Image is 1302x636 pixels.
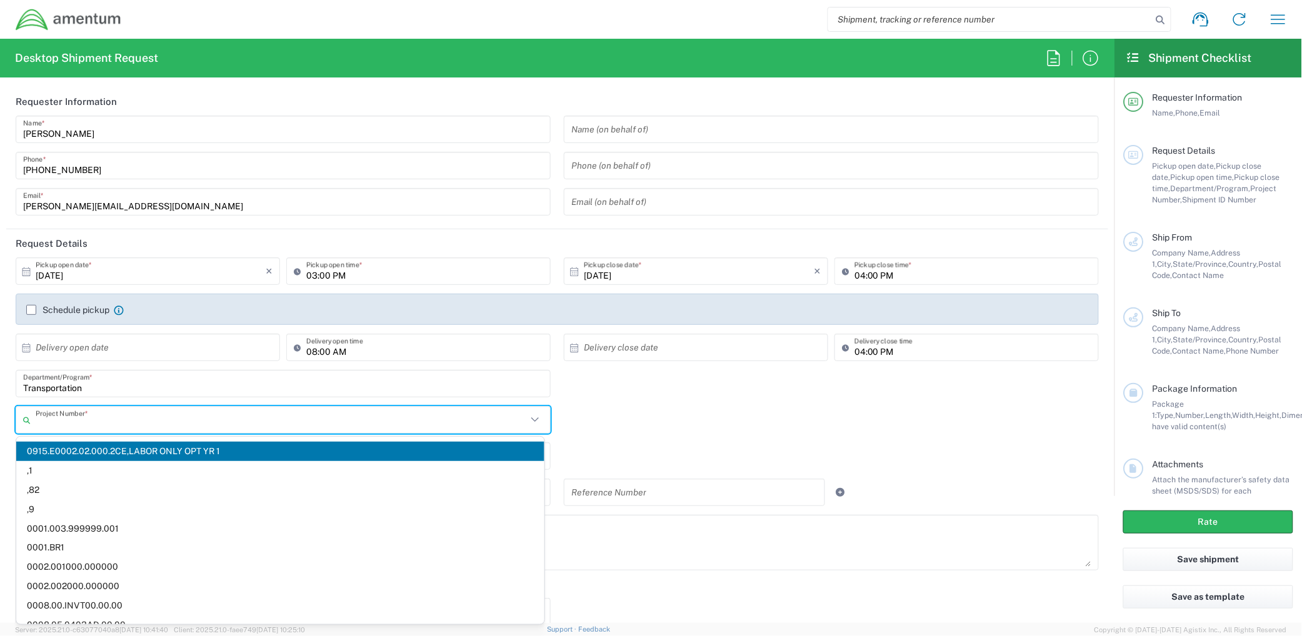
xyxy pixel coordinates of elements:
[16,596,544,615] span: 0008.00.INVT00.00.00
[1123,585,1293,609] button: Save as template
[1173,271,1224,280] span: Contact Name
[1256,410,1282,420] span: Height,
[256,626,305,634] span: [DATE] 10:25:10
[1153,308,1181,318] span: Ship To
[16,538,544,557] span: 0001.BR1
[1176,410,1206,420] span: Number,
[15,51,158,66] h2: Desktop Shipment Request
[1153,459,1204,469] span: Attachments
[16,480,544,500] span: ,82
[1157,410,1176,420] span: Type,
[1126,51,1252,66] h2: Shipment Checklist
[1171,172,1234,182] span: Pickup open time,
[1229,335,1259,344] span: Country,
[814,261,821,281] i: ×
[1153,475,1290,518] span: Attach the manufacturer’s safety data sheet (MSDS/SDS) for each commodity with hazardous material...
[16,96,117,108] h2: Requester Information
[1173,259,1229,269] span: State/Province,
[266,261,273,281] i: ×
[16,461,544,480] span: ,1
[1153,92,1243,102] span: Requester Information
[1173,335,1229,344] span: State/Province,
[16,237,88,250] h2: Request Details
[1123,510,1293,534] button: Rate
[1206,410,1233,420] span: Length,
[174,626,305,634] span: Client: 2025.21.0-faee749
[1200,108,1221,117] span: Email
[828,7,1152,31] input: Shipment, tracking or reference number
[16,577,544,596] span: 0002.002000.000000
[16,557,544,577] span: 0002.001000.000000
[1123,548,1293,571] button: Save shipment
[1226,346,1279,355] span: Phone Number
[578,625,610,633] a: Feedback
[1153,399,1184,420] span: Package 1:
[1183,195,1257,204] span: Shipment ID Number
[1153,232,1193,242] span: Ship From
[16,615,544,635] span: 0008.05.0403AD.00.00
[26,305,109,315] label: Schedule pickup
[1173,346,1226,355] span: Contact Name,
[1176,108,1200,117] span: Phone,
[16,500,544,519] span: ,9
[547,625,578,633] a: Support
[1153,384,1238,394] span: Package Information
[15,8,122,31] img: dyncorp
[1153,146,1216,156] span: Request Details
[119,626,168,634] span: [DATE] 10:41:40
[16,519,544,539] span: 0001.003.999999.001
[1233,410,1256,420] span: Width,
[1153,324,1211,333] span: Company Name,
[16,442,544,461] span: 0915.E0002.02.000.2CE,LABOR ONLY OPT YR 1
[1153,248,1211,257] span: Company Name,
[1094,624,1287,635] span: Copyright © [DATE]-[DATE] Agistix Inc., All Rights Reserved
[1158,335,1173,344] span: City,
[1153,161,1216,171] span: Pickup open date,
[1153,108,1176,117] span: Name,
[15,626,168,634] span: Server: 2025.21.0-c63077040a8
[831,484,849,501] a: Add Reference
[1158,259,1173,269] span: City,
[1171,184,1251,193] span: Department/Program,
[1229,259,1259,269] span: Country,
